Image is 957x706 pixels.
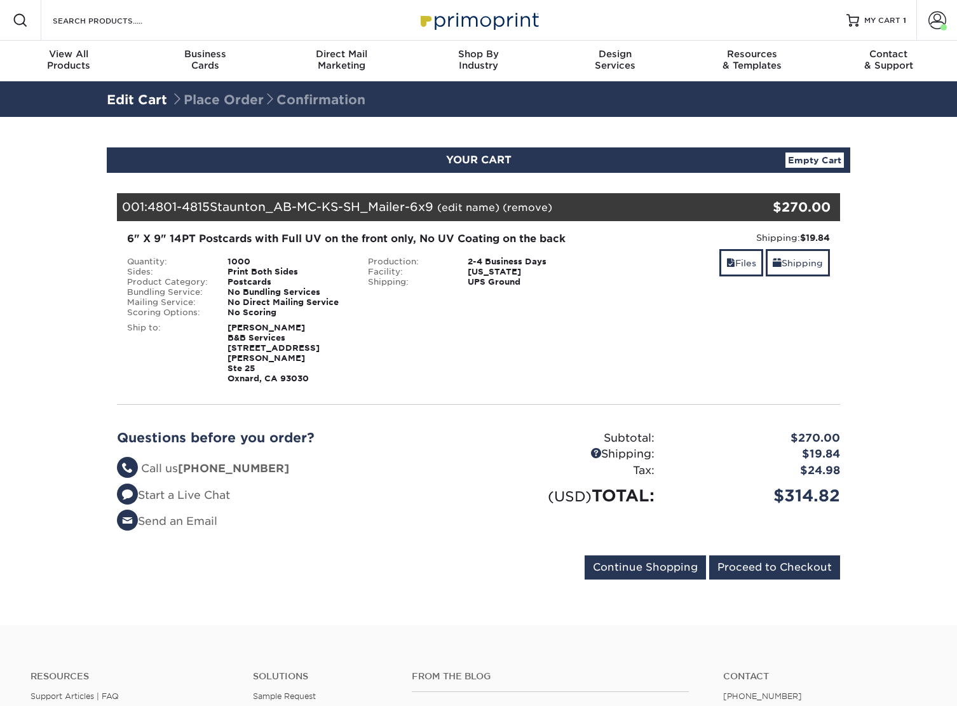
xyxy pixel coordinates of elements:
[227,323,320,383] strong: [PERSON_NAME] B&B Services [STREET_ADDRESS][PERSON_NAME] Ste 25 Oxnard, CA 93030
[218,277,358,287] div: Postcards
[547,48,684,71] div: Services
[118,287,218,297] div: Bundling Service:
[719,249,763,276] a: Files
[726,258,735,268] span: files
[412,671,689,682] h4: From the Blog
[503,201,552,214] a: (remove)
[31,671,234,682] h4: Resources
[273,48,410,71] div: Marketing
[458,267,599,277] div: [US_STATE]
[684,48,820,60] span: Resources
[218,308,358,318] div: No Scoring
[117,193,719,221] div: 001:
[864,15,900,26] span: MY CART
[117,461,469,477] li: Call us
[664,484,850,508] div: $314.82
[820,48,957,71] div: & Support
[820,48,957,60] span: Contact
[773,258,782,268] span: shipping
[723,691,802,701] a: [PHONE_NUMBER]
[118,323,218,384] div: Ship to:
[410,48,546,60] span: Shop By
[478,430,664,447] div: Subtotal:
[585,555,706,580] input: Continue Shopping
[117,515,217,527] a: Send an Email
[118,257,218,267] div: Quantity:
[273,48,410,60] span: Direct Mail
[253,691,316,701] a: Sample Request
[218,287,358,297] div: No Bundling Services
[218,297,358,308] div: No Direct Mailing Service
[458,257,599,267] div: 2-4 Business Days
[358,277,459,287] div: Shipping:
[118,277,218,287] div: Product Category:
[478,484,664,508] div: TOTAL:
[127,231,589,247] div: 6" X 9" 14PT Postcards with Full UV on the front only, No UV Coating on the back
[118,297,218,308] div: Mailing Service:
[410,48,546,71] div: Industry
[410,41,546,81] a: Shop ByIndustry
[118,267,218,277] div: Sides:
[800,233,830,243] strong: $19.84
[684,41,820,81] a: Resources& Templates
[785,153,844,168] a: Empty Cart
[178,462,289,475] strong: [PHONE_NUMBER]
[117,430,469,445] h2: Questions before you order?
[358,267,459,277] div: Facility:
[820,41,957,81] a: Contact& Support
[31,691,119,701] a: Support Articles | FAQ
[137,41,273,81] a: BusinessCards
[547,48,684,60] span: Design
[218,267,358,277] div: Print Both Sides
[107,92,167,107] a: Edit Cart
[608,231,830,244] div: Shipping:
[273,41,410,81] a: Direct MailMarketing
[437,201,499,214] a: (edit name)
[458,277,599,287] div: UPS Ground
[723,671,926,682] a: Contact
[147,200,433,214] span: 4801-4815Staunton_AB-MC-KS-SH_Mailer-6x9
[664,463,850,479] div: $24.98
[51,13,175,28] input: SEARCH PRODUCTS.....
[766,249,830,276] a: Shipping
[171,92,365,107] span: Place Order Confirmation
[446,154,512,166] span: YOUR CART
[547,41,684,81] a: DesignServices
[664,446,850,463] div: $19.84
[137,48,273,71] div: Cards
[137,48,273,60] span: Business
[218,257,358,267] div: 1000
[709,555,840,580] input: Proceed to Checkout
[684,48,820,71] div: & Templates
[548,488,592,505] small: (USD)
[415,6,542,34] img: Primoprint
[117,489,230,501] a: Start a Live Chat
[118,308,218,318] div: Scoring Options:
[719,198,831,217] div: $270.00
[903,16,906,25] span: 1
[478,446,664,463] div: Shipping:
[253,671,393,682] h4: Solutions
[664,430,850,447] div: $270.00
[478,463,664,479] div: Tax:
[358,257,459,267] div: Production:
